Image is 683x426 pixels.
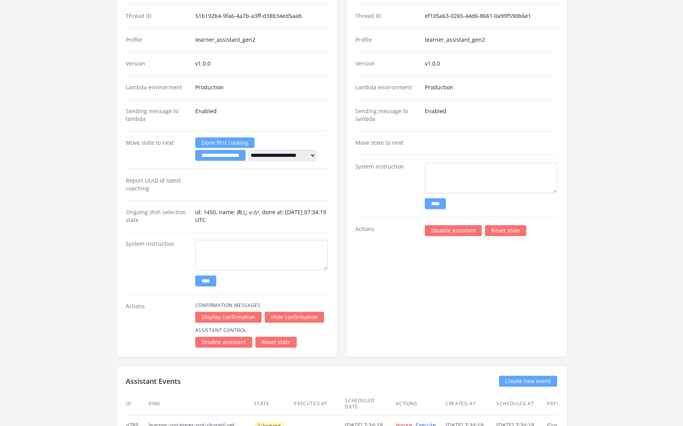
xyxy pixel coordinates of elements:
[126,240,189,286] dt: System instruction
[195,327,328,334] h4: Assistant Control
[425,83,557,91] dd: Production
[425,12,557,20] dd: ef105a63-0265-44d6-8661-0a99f590b6e1
[126,302,189,348] dt: Actions
[254,393,294,415] th: State
[356,163,419,209] dt: System instruction
[425,36,557,44] dd: learner_assistant_gen2
[195,137,255,148] a: Done first cooking
[356,83,419,91] dt: Lambda environment
[126,60,189,67] dt: Version
[356,225,419,236] dt: Actions
[496,393,547,415] th: Scheduled at
[126,208,189,224] dt: Ongoing dish selection state
[126,393,148,415] th: ID
[396,393,446,415] th: Actions
[425,225,482,236] a: Disable assistant
[356,107,419,123] dt: Sending message to lambda
[195,312,262,323] a: Display confirmation
[195,12,328,20] dd: 51b192b4-9fa6-4a7b-a3ff-d38b34ed5aab
[255,337,297,348] a: Reset state
[294,393,345,415] th: Executed at
[485,225,526,236] a: Reset state
[195,337,252,348] a: Disable assistant
[356,36,419,44] dt: Profile
[356,139,419,147] dt: Move state to next
[345,393,396,415] th: Scheduled date
[499,376,557,387] a: Create new event
[195,302,328,309] h4: Confirmation Messages
[356,12,419,20] dt: Thread ID
[126,12,189,20] dt: Thread ID
[126,177,189,192] dt: Report UUID of latest coaching
[356,60,419,67] dt: Version
[265,312,324,323] a: Hide confirmation
[195,36,328,44] dd: learner_assistant_gen2
[126,139,189,161] dt: Move state to next
[126,107,189,123] dt: Sending message to lambda
[425,60,557,67] dd: v1.0.0
[126,376,181,387] h2: Assistant Events
[195,208,328,224] dd: id: 1450, name: 肉じゃが, done at: [DATE] 07:34:19 UTC
[195,107,328,123] dd: Enabled
[446,393,496,415] th: Created at
[126,83,189,91] dt: Lambda environment
[425,107,557,123] dd: Enabled
[195,60,328,67] dd: v1.0.0
[126,36,189,44] dt: Profile
[148,393,254,415] th: Kind
[195,83,328,91] dd: Production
